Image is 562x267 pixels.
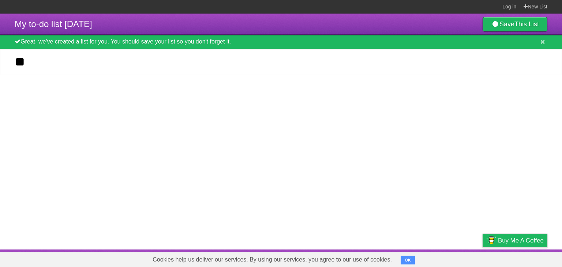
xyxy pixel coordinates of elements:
[501,251,547,265] a: Suggest a feature
[401,256,415,264] button: OK
[473,251,492,265] a: Privacy
[486,234,496,247] img: Buy me a coffee
[145,252,399,267] span: Cookies help us deliver our services. By using our services, you agree to our use of cookies.
[448,251,464,265] a: Terms
[385,251,401,265] a: About
[514,20,539,28] b: This List
[498,234,544,247] span: Buy me a coffee
[483,234,547,247] a: Buy me a coffee
[15,19,92,29] span: My to-do list [DATE]
[483,17,547,31] a: SaveThis List
[409,251,439,265] a: Developers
